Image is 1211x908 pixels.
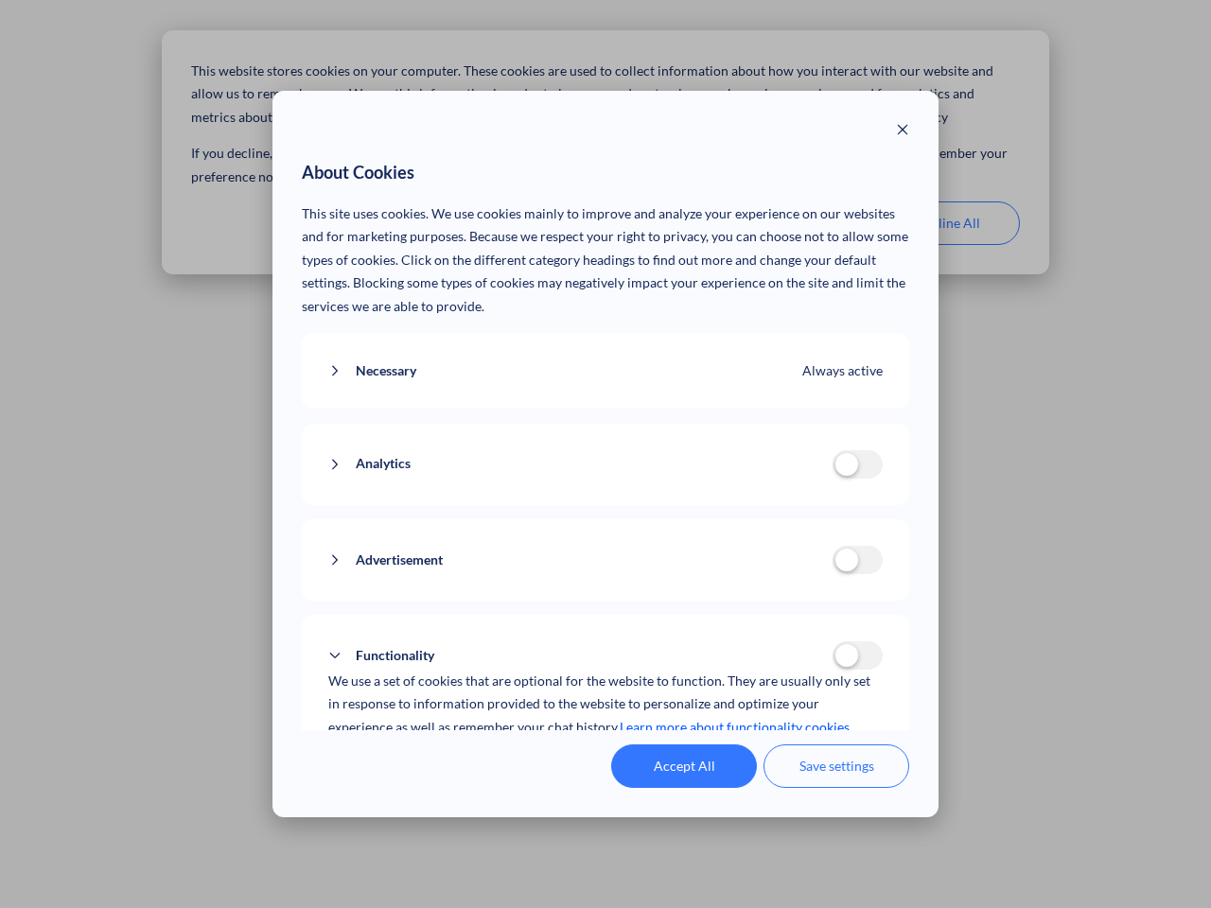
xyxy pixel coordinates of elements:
[620,716,852,740] a: Learn more about functionality cookies.
[302,158,414,188] span: About Cookies
[356,644,434,668] span: Functionality
[328,452,833,476] button: Analytics
[763,744,909,788] button: Save settings
[328,670,884,740] p: We use a set of cookies that are optional for the website to function. They are usually only set ...
[356,452,411,476] span: Analytics
[302,202,910,319] p: This site uses cookies. We use cookies mainly to improve and analyze your experience on our websi...
[802,359,883,383] span: Always active
[611,744,757,788] button: Accept All
[328,549,833,572] button: Advertisement
[328,644,833,668] button: Functionality
[896,120,909,144] button: Close modal
[356,549,443,572] span: Advertisement
[328,359,803,383] button: Necessary
[356,359,416,383] span: Necessary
